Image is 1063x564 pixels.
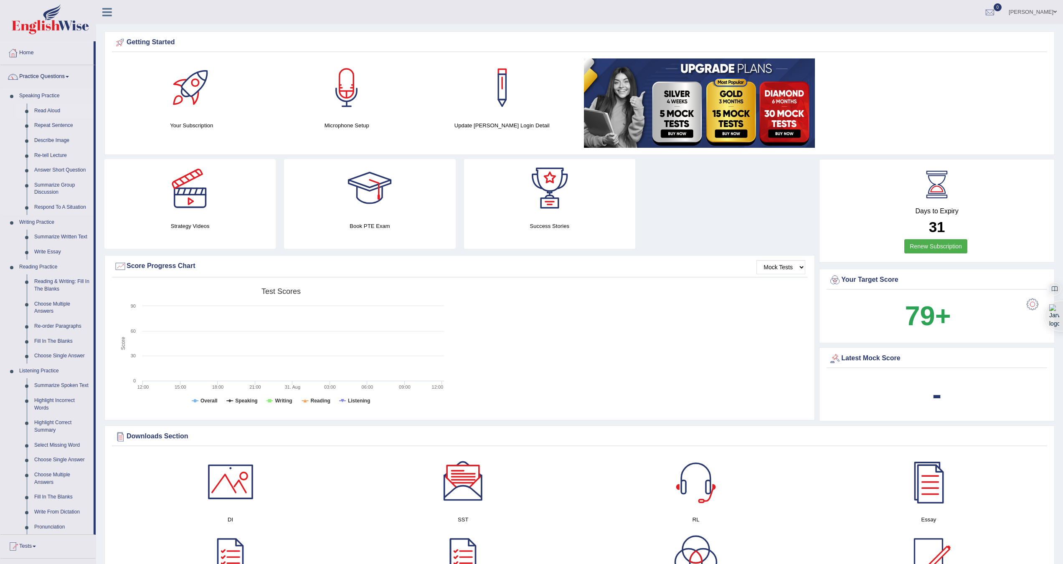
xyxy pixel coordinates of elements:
[932,379,941,410] b: -
[429,121,576,130] h4: Update [PERSON_NAME] Login Detail
[829,207,1045,215] h4: Days to Expiry
[30,505,94,520] a: Write From Dictation
[118,515,342,524] h4: DI
[30,415,94,438] a: Highlight Correct Summary
[15,364,94,379] a: Listening Practice
[30,468,94,490] a: Choose Multiple Answers
[30,297,94,319] a: Choose Multiple Answers
[120,337,126,350] tspan: Score
[0,535,96,556] a: Tests
[30,118,94,133] a: Repeat Sentence
[464,222,635,230] h4: Success Stories
[30,490,94,505] a: Fill In The Blanks
[30,178,94,200] a: Summarize Group Discussion
[137,384,149,389] text: 12:00
[30,245,94,260] a: Write Essay
[131,353,136,358] text: 30
[15,215,94,230] a: Writing Practice
[30,393,94,415] a: Highlight Incorrect Words
[30,438,94,453] a: Select Missing Word
[114,36,1045,49] div: Getting Started
[929,219,945,235] b: 31
[275,398,292,404] tspan: Writing
[584,515,808,524] h4: RL
[15,260,94,275] a: Reading Practice
[399,384,411,389] text: 09:00
[0,41,94,62] a: Home
[904,239,967,253] a: Renew Subscription
[905,301,951,331] b: 79+
[30,378,94,393] a: Summarize Spoken Text
[212,384,224,389] text: 18:00
[324,384,336,389] text: 03:00
[284,222,455,230] h4: Book PTE Exam
[114,260,805,273] div: Score Progress Chart
[131,303,136,309] text: 90
[133,378,136,383] text: 0
[30,148,94,163] a: Re-tell Lecture
[114,430,1045,443] div: Downloads Section
[311,398,330,404] tspan: Reading
[30,230,94,245] a: Summarize Written Text
[994,3,1002,11] span: 0
[261,287,301,296] tspan: Test scores
[584,58,815,148] img: small5.jpg
[351,515,575,524] h4: SST
[432,384,444,389] text: 12:00
[829,352,1045,365] div: Latest Mock Score
[30,334,94,349] a: Fill In The Blanks
[235,398,257,404] tspan: Speaking
[30,520,94,535] a: Pronunciation
[30,104,94,119] a: Read Aloud
[104,222,276,230] h4: Strategy Videos
[200,398,218,404] tspan: Overall
[30,200,94,215] a: Respond To A Situation
[348,398,370,404] tspan: Listening
[30,163,94,178] a: Answer Short Question
[175,384,186,389] text: 15:00
[829,274,1045,286] div: Your Target Score
[131,329,136,334] text: 60
[0,65,94,86] a: Practice Questions
[30,133,94,148] a: Describe Image
[362,384,373,389] text: 06:00
[30,349,94,364] a: Choose Single Answer
[30,453,94,468] a: Choose Single Answer
[15,89,94,104] a: Speaking Practice
[249,384,261,389] text: 21:00
[285,384,300,389] tspan: 31. Aug
[30,274,94,296] a: Reading & Writing: Fill In The Blanks
[817,515,1041,524] h4: Essay
[274,121,421,130] h4: Microphone Setup
[118,121,265,130] h4: Your Subscription
[30,319,94,334] a: Re-order Paragraphs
